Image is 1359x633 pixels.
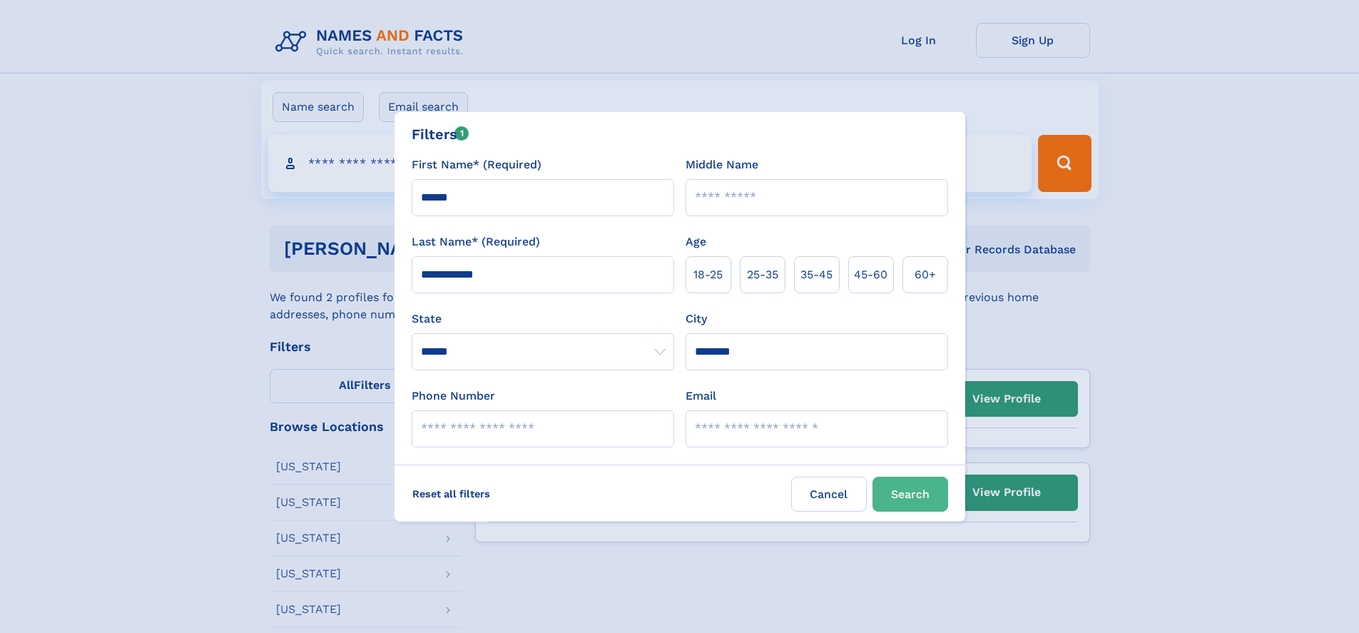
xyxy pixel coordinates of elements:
[686,310,707,328] label: City
[800,266,833,283] span: 35‑45
[872,477,948,512] button: Search
[693,266,723,283] span: 18‑25
[412,310,674,328] label: State
[403,477,499,511] label: Reset all filters
[686,156,758,173] label: Middle Name
[791,477,867,512] label: Cancel
[854,266,887,283] span: 45‑60
[686,233,706,250] label: Age
[915,266,936,283] span: 60+
[686,388,716,405] label: Email
[412,156,541,173] label: First Name* (Required)
[747,266,778,283] span: 25‑35
[412,123,469,145] div: Filters
[412,233,540,250] label: Last Name* (Required)
[412,388,495,405] label: Phone Number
